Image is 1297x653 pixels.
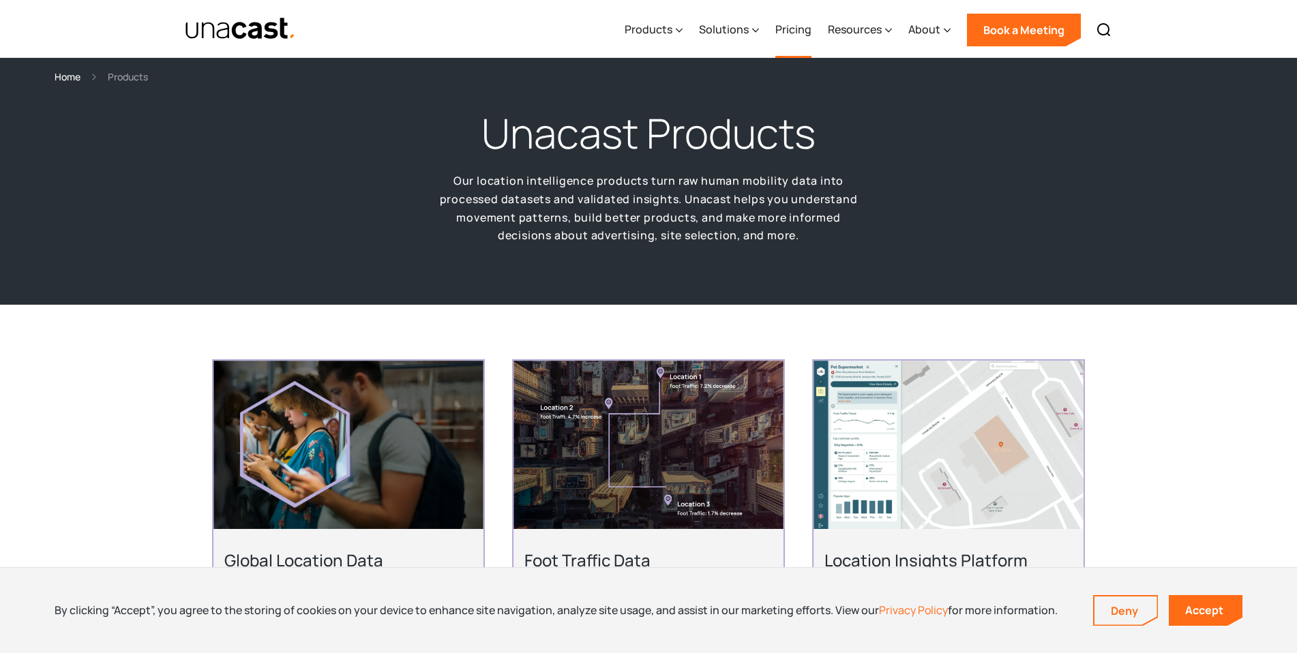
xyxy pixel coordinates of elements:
a: Privacy Policy [879,603,948,618]
a: Home [55,69,80,85]
div: Products [625,21,672,37]
img: An aerial view of a city block with foot traffic data and location data information [513,361,783,529]
div: About [908,21,940,37]
a: Accept [1169,595,1242,626]
div: Resources [828,2,892,58]
img: Search icon [1096,22,1112,38]
div: Products [108,69,148,85]
div: Solutions [699,2,759,58]
h2: Foot Traffic Data [524,549,772,571]
h2: Location Insights Platform [824,549,1072,571]
h1: Unacast Products [481,106,816,161]
div: Solutions [699,21,749,37]
a: home [185,17,296,41]
a: Book a Meeting [967,14,1081,46]
a: Pricing [775,2,811,58]
div: By clicking “Accept”, you agree to the storing of cookies on your device to enhance site navigati... [55,603,1058,618]
div: Resources [828,21,882,37]
img: Unacast text logo [185,17,296,41]
a: Deny [1094,596,1157,625]
p: Our location intelligence products turn raw human mobility data into processed datasets and valid... [437,172,860,245]
div: About [908,2,951,58]
div: Products [625,2,683,58]
h2: Global Location Data [224,549,472,571]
